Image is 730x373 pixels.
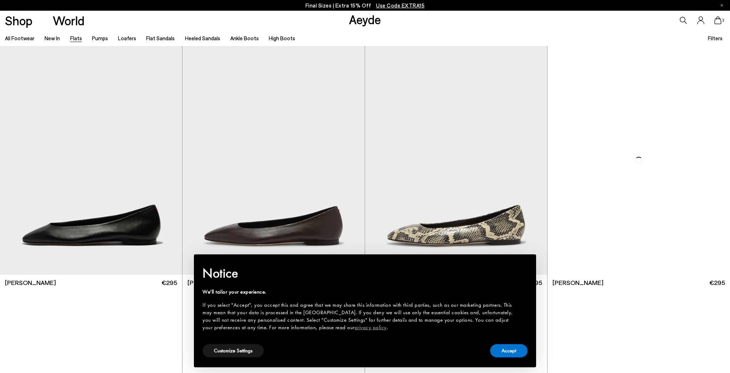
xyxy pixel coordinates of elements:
[202,301,516,331] div: If you select "Accept", you accept this and agree that we may share this information with third p...
[202,288,516,296] div: We'll tailor your experience.
[355,324,387,331] a: privacy policy
[490,344,528,357] button: Accept
[202,344,264,357] button: Customize Settings
[202,264,516,283] h2: Notice
[523,259,527,270] span: ×
[516,257,533,274] button: Close this notice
